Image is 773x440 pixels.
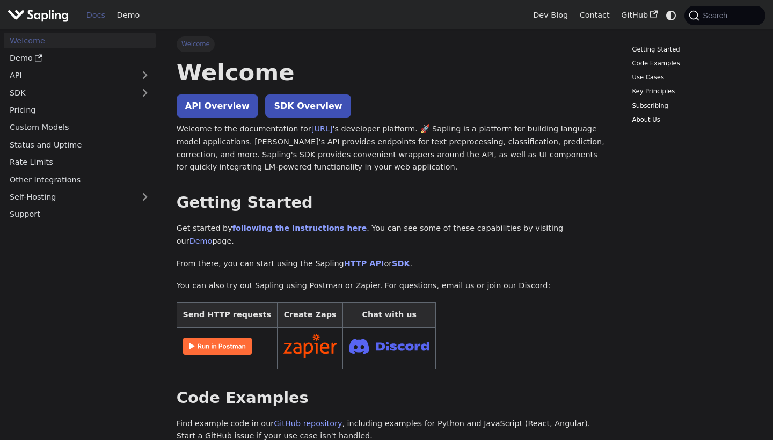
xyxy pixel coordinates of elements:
a: Custom Models [4,120,156,135]
a: Sapling.aiSapling.ai [8,8,72,23]
nav: Breadcrumbs [177,36,609,52]
a: Support [4,207,156,222]
a: Use Cases [632,72,754,83]
button: Switch between dark and light mode (currently system mode) [663,8,679,23]
p: Welcome to the documentation for 's developer platform. 🚀 Sapling is a platform for building lang... [177,123,609,174]
th: Send HTTP requests [177,303,277,328]
a: About Us [632,115,754,125]
h2: Code Examples [177,388,609,408]
a: Pricing [4,102,156,118]
a: Rate Limits [4,155,156,170]
a: Key Principles [632,86,754,97]
img: Join Discord [349,335,429,357]
p: Get started by . You can see some of these capabilities by visiting our page. [177,222,609,248]
a: API [4,68,134,83]
h1: Welcome [177,58,609,87]
th: Chat with us [343,303,436,328]
a: SDK [392,259,410,268]
a: GitHub [615,7,663,24]
p: You can also try out Sapling using Postman or Zapier. For questions, email us or join our Discord: [177,280,609,292]
a: Welcome [4,33,156,48]
a: Docs [81,7,111,24]
img: Connect in Zapier [283,334,337,358]
a: SDK Overview [265,94,351,118]
a: Status and Uptime [4,137,156,152]
a: Contact [574,7,616,24]
a: Demo [111,7,145,24]
button: Expand sidebar category 'API' [134,68,156,83]
a: Dev Blog [527,7,573,24]
img: Sapling.ai [8,8,69,23]
a: Code Examples [632,58,754,69]
button: Expand sidebar category 'SDK' [134,85,156,100]
a: Other Integrations [4,172,156,187]
a: Demo [4,50,156,66]
a: Self-Hosting [4,189,156,205]
button: Search (Command+K) [684,6,765,25]
span: Search [699,11,734,20]
a: Getting Started [632,45,754,55]
a: Demo [189,237,213,245]
a: following the instructions here [232,224,367,232]
a: HTTP API [344,259,384,268]
a: [URL] [311,124,333,133]
h2: Getting Started [177,193,609,212]
a: GitHub repository [274,419,342,428]
a: Subscribing [632,101,754,111]
a: SDK [4,85,134,100]
th: Create Zaps [277,303,343,328]
img: Run in Postman [183,338,252,355]
span: Welcome [177,36,215,52]
p: From there, you can start using the Sapling or . [177,258,609,270]
a: API Overview [177,94,258,118]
